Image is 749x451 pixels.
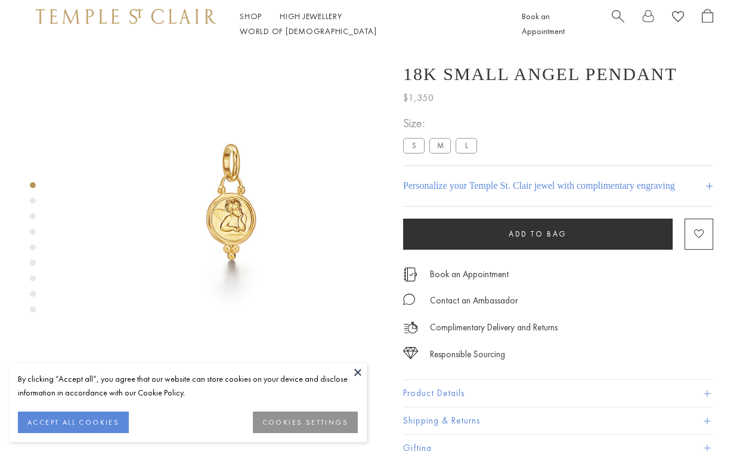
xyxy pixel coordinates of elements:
span: Add to bag [509,229,567,239]
nav: Main navigation [240,9,495,39]
a: ShopShop [240,11,262,22]
label: S [403,138,425,153]
img: Temple St. Clair [36,9,216,23]
div: Product gallery navigation [30,179,36,322]
img: AP10-BEZGRN [78,48,385,356]
img: icon_appointment.svg [403,268,417,281]
p: Complimentary Delivery and Returns [430,320,558,335]
div: By clicking “Accept all”, you agree that our website can store cookies on your device and disclos... [18,372,358,400]
label: L [456,138,477,153]
button: COOKIES SETTINGS [253,412,358,433]
div: Contact an Ambassador [430,293,518,308]
a: Open Shopping Bag [702,9,713,39]
button: Product Details [403,380,713,407]
span: $1,350 [403,90,434,106]
h4: Personalize your Temple St. Clair jewel with complimentary engraving [403,179,675,193]
h1: 18K Small Angel Pendant [403,64,677,84]
img: icon_delivery.svg [403,320,418,335]
span: Size: [403,113,482,133]
iframe: Gorgias live chat messenger [689,395,737,439]
label: M [429,138,451,153]
a: View Wishlist [672,9,684,27]
a: Book an Appointment [430,268,509,281]
a: Book an Appointment [522,11,565,36]
button: ACCEPT ALL COOKIES [18,412,129,433]
a: World of [DEMOGRAPHIC_DATA]World of [DEMOGRAPHIC_DATA] [240,26,376,36]
a: Search [612,9,624,39]
a: High JewelleryHigh Jewellery [280,11,342,22]
img: icon_sourcing.svg [403,347,418,359]
button: Add to bag [403,219,673,250]
div: Responsible Sourcing [430,347,505,362]
img: MessageIcon-01_2.svg [403,293,415,305]
button: Shipping & Returns [403,407,713,434]
h4: + [705,175,713,197]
